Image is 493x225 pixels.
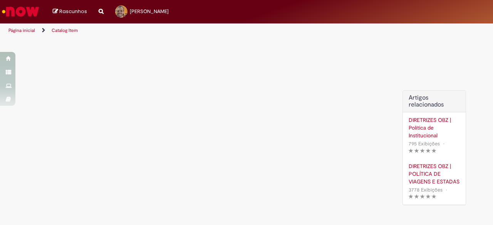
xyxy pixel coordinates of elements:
[444,185,449,195] span: •
[409,162,460,185] a: DIRETRIZES OBZ | POLÍTICA DE VIAGENS E ESTADAS
[441,138,446,149] span: •
[130,8,169,15] span: [PERSON_NAME]
[1,4,40,19] img: ServiceNow
[409,116,460,139] a: DIRETRIZES OBZ | Política de Institucional
[409,95,460,108] h3: Artigos relacionados
[59,8,87,15] span: Rascunhos
[53,8,87,15] a: Rascunhos
[52,27,78,33] a: Catalog Item
[8,27,35,33] a: Página inicial
[409,140,440,147] span: 795 Exibições
[6,23,323,38] ul: Trilhas de página
[409,187,443,193] span: 3778 Exibições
